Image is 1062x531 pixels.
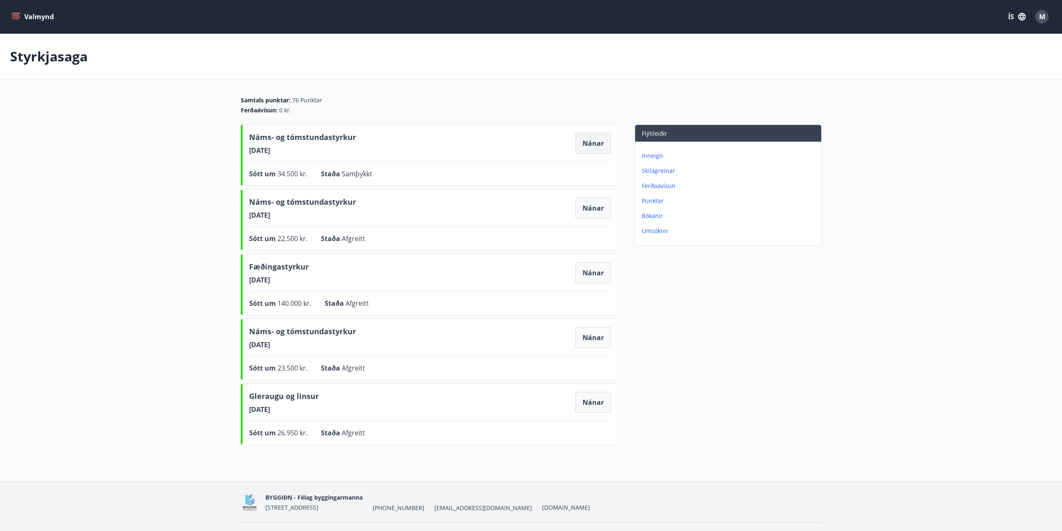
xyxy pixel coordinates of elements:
span: [DATE] [249,275,309,285]
span: Samtals punktar : [241,96,290,104]
span: Staða [321,234,342,243]
span: [DATE] [249,211,356,220]
button: Nánar [575,327,611,348]
span: 0 kr. [279,106,291,114]
p: Bókanir [642,212,818,220]
p: Umsóknir [642,227,818,235]
span: Gleraugu og linsur [249,391,319,405]
span: Ferðaávísun : [241,106,277,114]
button: menu [10,9,57,24]
span: Staða [321,169,342,178]
span: Náms- og tómstundastyrkur [249,196,356,211]
span: Sótt um [249,428,277,437]
span: Fæðingastyrkur [249,261,309,275]
span: 140.000 kr. [277,299,311,308]
span: [STREET_ADDRESS] [265,503,318,511]
span: Náms- og tómstundastyrkur [249,326,356,340]
img: BKlGVmlTW1Qrz68WFGMFQUcXHWdQd7yePWMkvn3i.png [241,493,259,511]
span: 22.500 kr. [277,234,308,243]
button: Nánar [575,392,611,413]
a: [DOMAIN_NAME] [542,503,590,511]
span: [PHONE_NUMBER] [373,504,424,512]
span: Staða [321,363,342,373]
span: 76 Punktar [292,96,322,104]
span: M [1039,12,1045,21]
span: Afgreitt [342,428,365,437]
span: Sótt um [249,363,277,373]
span: 23.500 kr. [277,363,308,373]
span: [EMAIL_ADDRESS][DOMAIN_NAME] [434,504,532,512]
p: Skilagreinar [642,167,818,175]
p: Inneign [642,152,818,160]
span: 26.950 kr. [277,428,308,437]
span: Staða [321,428,342,437]
button: Nánar [575,133,611,154]
button: Nánar [575,198,611,218]
span: [DATE] [249,405,319,414]
p: Ferðaávísun [642,182,818,190]
span: Afgreitt [342,234,365,243]
span: Staða [325,299,346,308]
button: ÍS [1004,9,1030,24]
p: Punktar [642,197,818,205]
span: [DATE] [249,340,356,349]
span: [DATE] [249,146,356,155]
span: Náms- og tómstundastyrkur [249,132,356,146]
button: Nánar [575,262,611,283]
span: BYGGIÐN - Félag byggingarmanna [265,493,363,501]
span: Afgreitt [342,363,365,373]
span: 34.500 kr. [277,169,308,178]
span: Sótt um [249,299,277,308]
span: Samþykkt [342,169,372,178]
button: M [1032,7,1052,27]
p: Styrkjasaga [10,47,88,66]
span: Flýtileiðir [642,130,667,137]
span: Afgreitt [346,299,369,308]
span: Sótt um [249,169,277,178]
span: Sótt um [249,234,277,243]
